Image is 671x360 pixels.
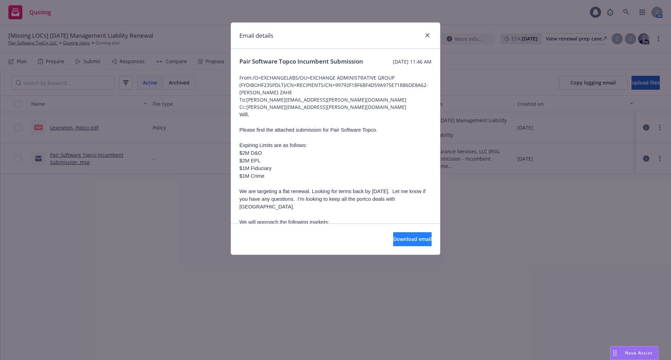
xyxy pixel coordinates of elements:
[239,149,432,157] p: $2M D&O
[239,74,432,96] span: From: /O=EXCHANGELABS/OU=EXCHANGE ADMINISTRATIVE GROUP (FYDIBOHF23SPDLT)/CN=RECIPIENTS/CN=99792F1...
[393,232,432,246] button: Download email
[239,172,432,180] p: $1M Crime
[239,141,432,149] p: Expiring Limits are as follows:
[239,103,432,111] span: Cc: [PERSON_NAME][EMAIL_ADDRESS][PERSON_NAME][DOMAIN_NAME]
[239,188,432,211] p: We are targeting a flat renewal. Looking for terms back by [DATE]. Let me know if you have any qu...
[610,346,658,360] button: Nova Assist
[239,31,273,40] h1: Email details
[611,346,619,360] div: Drag to move
[393,58,432,65] span: [DATE] 11:46 AM
[239,126,432,134] p: Please find the attached submission for Pair Software Topco.
[393,236,432,242] span: Download email
[239,157,432,164] p: $2M EPL
[239,57,363,66] span: Pair Software Topco Incumbent Submission
[239,96,432,103] span: To: [PERSON_NAME][EMAIL_ADDRESS][PERSON_NAME][DOMAIN_NAME]
[239,111,432,118] p: Will,
[239,218,432,226] p: We will approach the following markets:
[239,164,432,172] p: $1M Fiduciary
[423,31,432,39] a: close
[625,350,652,356] span: Nova Assist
